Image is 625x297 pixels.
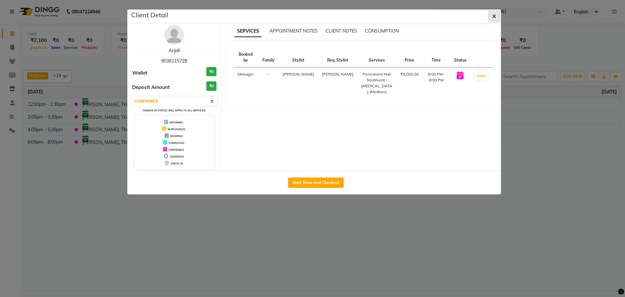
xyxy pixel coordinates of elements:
span: CHECK-IN [171,162,183,165]
span: UPCOMING [169,121,183,124]
td: 6:00 PM-8:00 PM [423,67,450,99]
span: Wallet [132,69,147,77]
button: START [475,72,488,80]
a: Anjali [169,48,180,53]
td: - [258,67,279,99]
h5: Client Detail [131,10,168,20]
th: Status [450,48,470,67]
td: Manager [233,67,258,99]
img: avatar [164,25,184,45]
button: Mark Done And Checkout [288,177,344,188]
span: APPOINTMENT NOTES [270,28,318,34]
span: IN PROGRESS [168,128,185,131]
span: CLIENT NOTES [326,28,357,34]
span: [PERSON_NAME] [283,72,314,77]
th: Time [423,48,450,67]
span: CONFIRMED [168,148,184,151]
span: COMPLETED [169,141,184,145]
span: TENTATIVE [170,155,184,158]
span: [PERSON_NAME] [322,72,354,77]
span: DROPPED [170,134,183,138]
th: Req. Stylist [318,48,357,67]
span: Deposit Amount [132,84,170,91]
span: 9036115728 [161,58,187,64]
th: Services [357,48,396,67]
th: Family [258,48,279,67]
th: Stylist [279,48,318,67]
span: SERVICES [234,25,262,37]
small: Change in status will apply to all services. [143,109,206,112]
th: Price [396,48,423,67]
span: CONSUMPTION [365,28,399,34]
h3: ₹0 [206,67,216,77]
th: Booked by [233,48,258,67]
h3: ₹0 [206,81,216,91]
div: ₹8,000.00 [400,71,419,77]
div: Permanent Hair Treatment - [MEDICAL_DATA] (Medium) [361,71,393,95]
